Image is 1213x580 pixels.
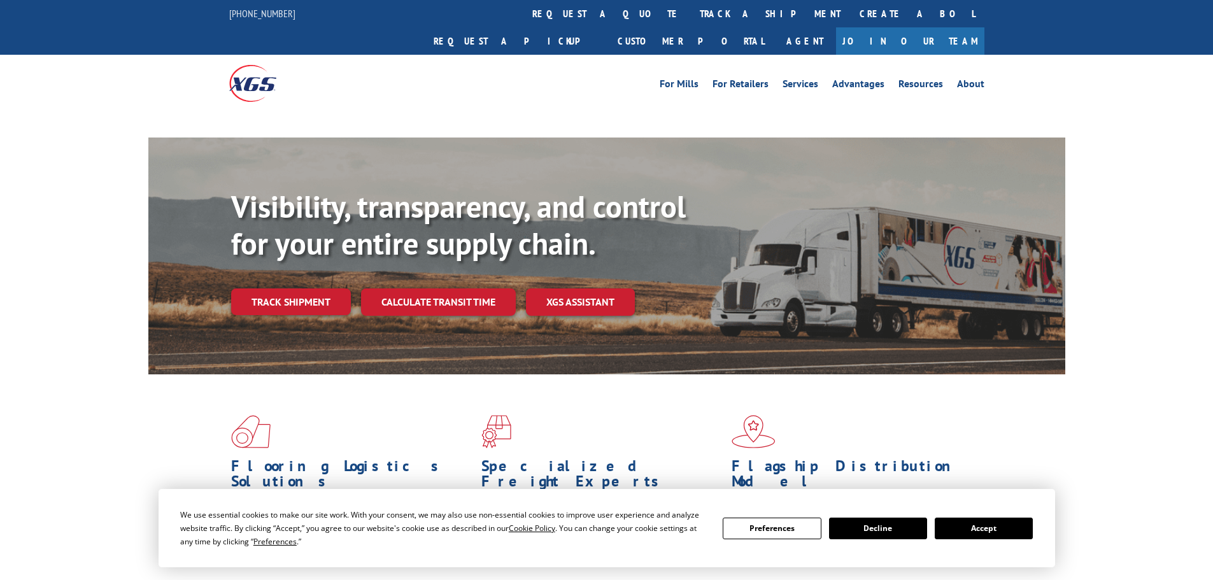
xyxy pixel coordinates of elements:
[723,518,821,539] button: Preferences
[898,79,943,93] a: Resources
[774,27,836,55] a: Agent
[231,458,472,495] h1: Flooring Logistics Solutions
[713,79,769,93] a: For Retailers
[832,79,884,93] a: Advantages
[957,79,984,93] a: About
[180,508,707,548] div: We use essential cookies to make our site work. With your consent, we may also use non-essential ...
[481,415,511,448] img: xgs-icon-focused-on-flooring-red
[229,7,295,20] a: [PHONE_NUMBER]
[159,489,1055,567] div: Cookie Consent Prompt
[732,415,776,448] img: xgs-icon-flagship-distribution-model-red
[253,536,297,547] span: Preferences
[836,27,984,55] a: Join Our Team
[481,458,722,495] h1: Specialized Freight Experts
[526,288,635,316] a: XGS ASSISTANT
[660,79,699,93] a: For Mills
[361,288,516,316] a: Calculate transit time
[829,518,927,539] button: Decline
[231,415,271,448] img: xgs-icon-total-supply-chain-intelligence-red
[231,288,351,315] a: Track shipment
[608,27,774,55] a: Customer Portal
[424,27,608,55] a: Request a pickup
[509,523,555,534] span: Cookie Policy
[935,518,1033,539] button: Accept
[732,458,972,495] h1: Flagship Distribution Model
[783,79,818,93] a: Services
[231,187,686,263] b: Visibility, transparency, and control for your entire supply chain.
